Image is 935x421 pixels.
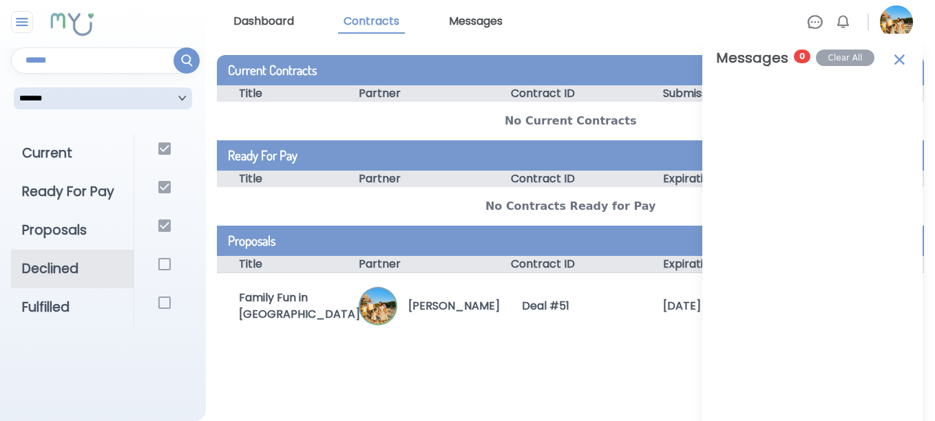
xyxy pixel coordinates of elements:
a: Messages [443,10,508,34]
img: Profile [880,6,913,39]
div: Title [217,85,358,102]
img: Chat [807,14,823,30]
div: Proposals [11,211,134,250]
div: Partner [359,256,500,272]
div: Partner [359,171,500,187]
div: Ready For Pay [11,173,134,211]
div: Submission Date [641,85,782,102]
div: Expiration Date [641,171,782,187]
div: [DATE] 4:32:53 PM [641,298,782,314]
button: Clear All [816,50,874,66]
img: Close Contract Notifications [890,47,909,69]
div: Current [11,134,134,173]
div: Contract ID [500,85,641,102]
img: Close sidebar [14,14,31,30]
p: [PERSON_NAME] [397,298,500,314]
div: Contract ID [500,256,641,272]
div: Fulfilled [11,288,134,327]
div: Proposals [217,226,924,256]
div: No Contracts Ready for Pay [217,187,924,226]
div: No Current Contracts [217,102,924,140]
h2: Messages [716,47,788,68]
div: Expiration Date [641,256,782,272]
div: Declined [11,250,134,288]
span: 0 [794,50,810,63]
img: Bell [834,14,851,30]
a: Contracts [338,10,405,34]
div: Current Contracts [217,55,924,85]
div: Title [217,171,358,187]
div: Family Fun in [GEOGRAPHIC_DATA] [217,290,358,323]
a: Dashboard [228,10,300,34]
img: Profile [360,288,396,324]
div: Title [217,256,358,272]
div: Deal # 51 [500,298,641,314]
div: Ready For Pay [217,140,924,171]
div: Partner [359,85,500,102]
div: Contract ID [500,171,641,187]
